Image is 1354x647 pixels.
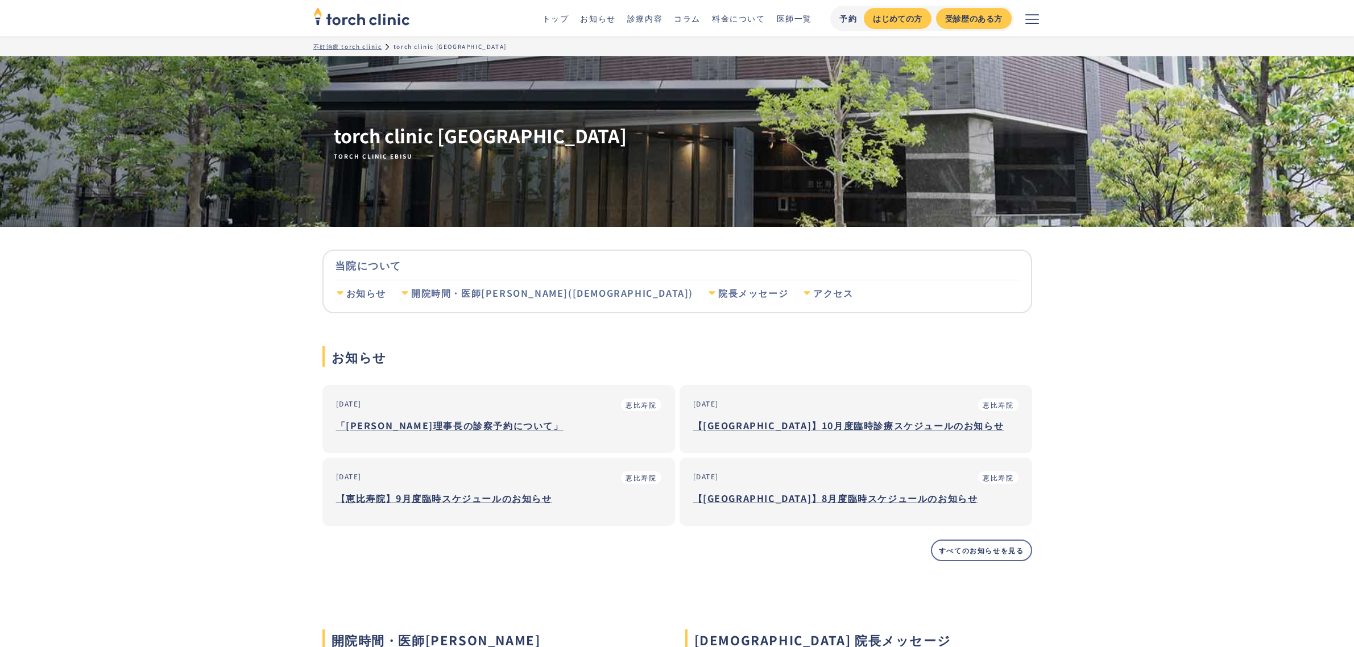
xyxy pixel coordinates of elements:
[777,13,812,24] a: 医師一覧
[334,152,627,160] span: TORCH CLINIC EBISU
[712,13,765,24] a: 料金について
[322,346,1032,367] h2: お知らせ
[580,13,615,24] a: お知らせ
[983,400,1013,410] div: 恵比寿院
[693,471,719,482] div: [DATE]
[936,8,1012,29] a: 受診歴のある方
[693,399,719,409] div: [DATE]
[334,123,627,160] h1: torch clinic [GEOGRAPHIC_DATA]
[313,8,410,28] a: home
[626,400,656,410] div: 恵比寿院
[313,42,382,51] a: 不妊治療 torch clinic
[680,458,1032,526] a: [DATE]恵比寿院【[GEOGRAPHIC_DATA]】8月度臨時スケジュールのお知らせ
[313,3,410,28] img: torch clinic
[394,42,507,51] div: torch clinic [GEOGRAPHIC_DATA]
[335,251,1020,280] div: 当院について
[802,280,853,306] a: アクセス
[693,490,1018,507] h3: 【[GEOGRAPHIC_DATA]】8月度臨時スケジュールのお知らせ
[627,13,662,24] a: 診療内容
[626,472,656,483] div: 恵比寿院
[693,417,1018,434] h3: 【[GEOGRAPHIC_DATA]】10月度臨時診療スケジュールのお知らせ
[543,13,569,24] a: トップ
[718,287,788,300] div: 院長メッセージ
[346,287,386,300] div: お知らせ
[983,472,1013,483] div: 恵比寿院
[335,280,386,306] a: お知らせ
[813,287,853,300] div: アクセス
[322,458,675,526] a: [DATE]恵比寿院【恵比寿院】9月度臨時スケジュールのお知らせ
[322,385,675,453] a: [DATE]恵比寿院「[PERSON_NAME]理事長の診察予約について」
[931,540,1032,561] a: すべてのお知らせを見る
[336,399,362,409] div: [DATE]
[411,287,693,300] div: 開院時間・医師[PERSON_NAME]([DEMOGRAPHIC_DATA])
[674,13,701,24] a: コラム
[839,13,857,24] div: 予約
[680,385,1032,453] a: [DATE]恵比寿院【[GEOGRAPHIC_DATA]】10月度臨時診療スケジュールのお知らせ
[400,280,693,306] a: 開院時間・医師[PERSON_NAME]([DEMOGRAPHIC_DATA])
[336,490,661,507] h3: 【恵比寿院】9月度臨時スケジュールのお知らせ
[336,471,362,482] div: [DATE]
[707,280,788,306] a: 院長メッセージ
[873,13,922,24] div: はじめての方
[336,417,661,434] h3: 「[PERSON_NAME]理事長の診察予約について」
[864,8,931,29] a: はじめての方
[945,13,1003,24] div: 受診歴のある方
